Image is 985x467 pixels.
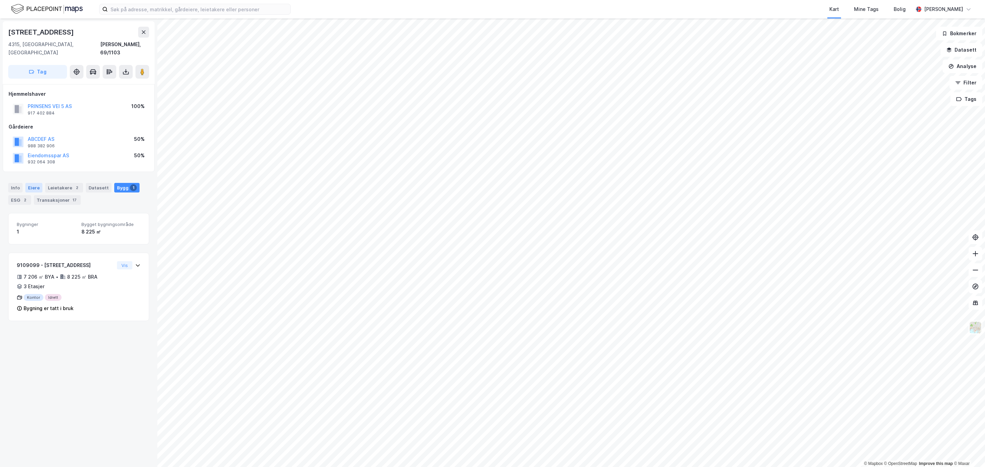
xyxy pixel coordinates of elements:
a: Improve this map [919,461,953,466]
div: Bygning er tatt i bruk [24,304,74,312]
input: Søk på adresse, matrikkel, gårdeiere, leietakere eller personer [108,4,290,14]
div: 100% [131,102,145,110]
div: Eiere [25,183,42,192]
div: Gårdeiere [9,123,149,131]
div: 917 402 884 [28,110,55,116]
div: Bygg [114,183,140,192]
img: Z [969,321,982,334]
div: 17 [71,197,78,203]
button: Filter [949,76,982,90]
div: 50% [134,151,145,160]
div: Transaksjoner [34,195,81,205]
div: 932 064 308 [28,159,55,165]
div: 4315, [GEOGRAPHIC_DATA], [GEOGRAPHIC_DATA] [8,40,100,57]
div: Info [8,183,23,192]
div: 8 225 ㎡ [81,228,141,236]
button: Tags [950,92,982,106]
img: logo.f888ab2527a4732fd821a326f86c7f29.svg [11,3,83,15]
div: 1 [17,228,76,236]
div: • [56,274,58,280]
div: Hjemmelshaver [9,90,149,98]
div: 3 Etasjer [24,282,44,291]
a: OpenStreetMap [884,461,917,466]
div: 8 225 ㎡ BRA [67,273,97,281]
div: 2 [74,184,80,191]
span: Bygninger [17,222,76,227]
iframe: Chat Widget [951,434,985,467]
div: Kart [829,5,839,13]
div: 1 [130,184,137,191]
button: Datasett [941,43,982,57]
div: 50% [134,135,145,143]
div: Mine Tags [854,5,879,13]
div: [PERSON_NAME], 69/1103 [100,40,149,57]
button: Analyse [943,59,982,73]
div: 2 [22,197,28,203]
div: [STREET_ADDRESS] [8,27,75,38]
span: Bygget bygningsområde [81,222,141,227]
div: Leietakere [45,183,83,192]
div: 988 382 906 [28,143,55,149]
div: Datasett [86,183,111,192]
div: 9109099 - [STREET_ADDRESS] [17,261,114,269]
a: Mapbox [864,461,883,466]
div: Bolig [894,5,906,13]
div: [PERSON_NAME] [924,5,963,13]
button: Bokmerker [936,27,982,40]
button: Vis [117,261,132,269]
button: Tag [8,65,67,79]
div: ESG [8,195,31,205]
div: 7 206 ㎡ BYA [24,273,54,281]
